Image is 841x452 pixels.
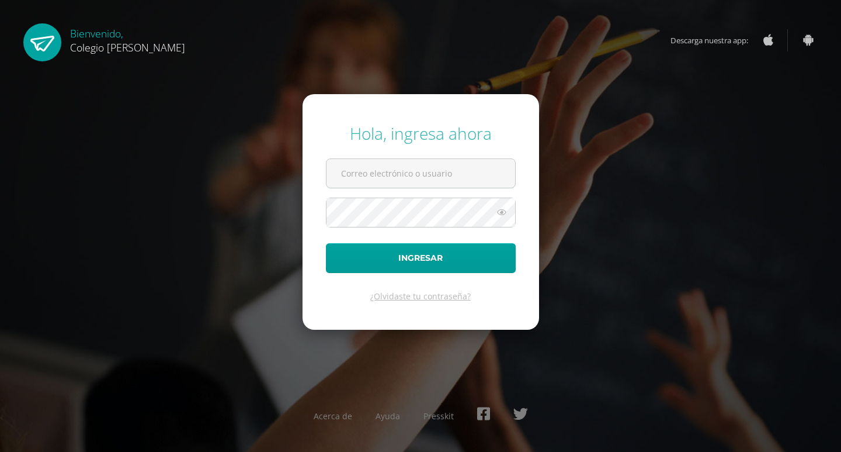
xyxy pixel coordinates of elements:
[326,122,516,144] div: Hola, ingresa ahora
[326,159,515,188] input: Correo electrónico o usuario
[326,243,516,273] button: Ingresar
[70,23,185,54] div: Bienvenido,
[376,410,400,422] a: Ayuda
[423,410,454,422] a: Presskit
[314,410,352,422] a: Acerca de
[370,291,471,302] a: ¿Olvidaste tu contraseña?
[70,40,185,54] span: Colegio [PERSON_NAME]
[670,29,760,51] span: Descarga nuestra app:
